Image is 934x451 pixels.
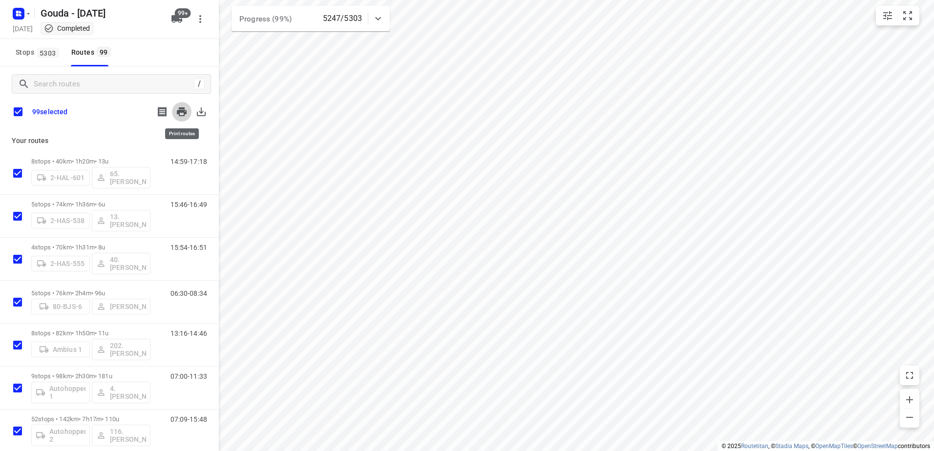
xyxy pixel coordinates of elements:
[34,77,194,92] input: Search routes
[323,13,362,24] p: 5247/5303
[170,372,207,380] p: 07:00-11:33
[8,102,28,122] span: Deselect all
[31,329,150,337] p: 8 stops • 82km • 1h50m • 11u
[191,9,210,29] button: More
[878,6,897,25] button: Map settings
[232,6,390,31] div: Progress (99%)5247/5303
[170,329,207,337] p: 13:16-14:46
[170,158,207,165] p: 14:59-17:18
[31,201,150,208] p: 5 stops • 74km • 1h36m • 6u
[37,48,59,58] span: 5303
[167,9,187,29] button: 99+
[876,6,919,25] div: small contained button group
[170,289,207,297] p: 06:30-08:34
[175,8,191,18] span: 99+
[239,15,292,23] span: Progress (99%)
[8,292,27,312] span: Select
[857,443,898,450] a: OpenStreetMap
[775,443,808,450] a: Stadia Maps
[194,79,205,89] div: /
[170,244,207,251] p: 15:54-16:51
[8,335,27,355] span: Select
[152,102,172,122] span: Print shipping labels
[191,102,211,122] span: Download routes
[898,6,917,25] button: Fit zoom
[16,46,62,59] span: Stops
[8,206,27,226] span: Select
[12,136,207,146] p: Your routes
[31,372,150,380] p: 9 stops • 98km • 2h30m • 181u
[31,158,150,165] p: 8 stops • 40km • 1h20m • 13u
[32,108,67,116] p: 99 selected
[722,443,930,450] li: © 2025 , © , © © contributors
[31,289,150,297] p: 5 stops • 76km • 2h4m • 96u
[170,415,207,423] p: 07:09-15:48
[44,23,90,33] div: This project completed. You cannot make any changes to it.
[97,47,110,57] span: 99
[741,443,768,450] a: Routetitan
[170,201,207,208] p: 15:46-16:49
[31,244,150,251] p: 4 stops • 70km • 1h31m • 8u
[8,421,27,441] span: Select
[8,378,27,398] span: Select
[815,443,853,450] a: OpenMapTiles
[8,249,27,269] span: Select
[71,46,113,59] div: Routes
[31,415,150,423] p: 52 stops • 142km • 7h17m • 110u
